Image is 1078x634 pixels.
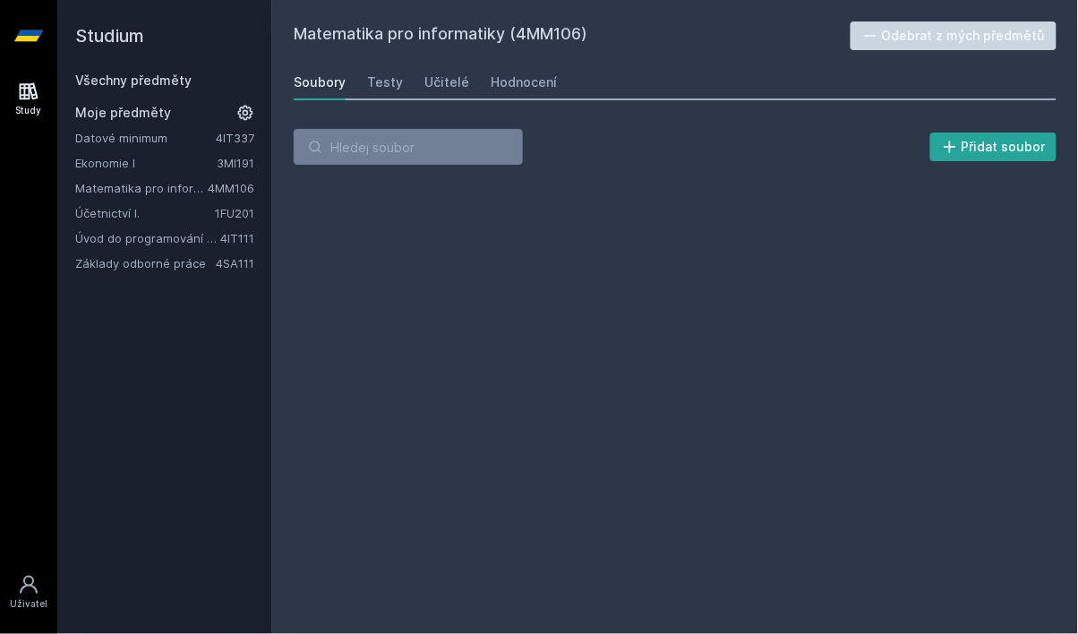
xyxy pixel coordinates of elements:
a: Základy odborné práce [75,254,216,272]
div: Study [16,104,42,117]
a: 3MI191 [217,156,254,170]
a: 4IT111 [220,231,254,245]
a: Všechny předměty [75,73,192,88]
span: Moje předměty [75,104,171,122]
h2: Matematika pro informatiky (4MM106) [294,21,851,50]
div: Uživatel [10,597,47,611]
a: Učitelé [424,64,469,100]
a: Testy [367,64,403,100]
a: 1FU201 [215,206,254,220]
a: Ekonomie I [75,154,217,172]
div: Učitelé [424,73,469,91]
a: Soubory [294,64,346,100]
a: Uživatel [4,565,54,620]
a: Úvod do programování v jazyce Python [75,229,220,247]
input: Hledej soubor [294,129,523,165]
div: Testy [367,73,403,91]
div: Hodnocení [491,73,557,91]
a: Matematika pro informatiky [75,179,208,197]
a: 4MM106 [208,181,254,195]
button: Odebrat z mých předmětů [851,21,1057,50]
a: 4IT337 [216,131,254,145]
a: Study [4,72,54,126]
a: Hodnocení [491,64,557,100]
a: 4SA111 [216,256,254,270]
div: Soubory [294,73,346,91]
a: Datové minimum [75,129,216,147]
button: Přidat soubor [930,133,1057,161]
a: Účetnictví I. [75,204,215,222]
